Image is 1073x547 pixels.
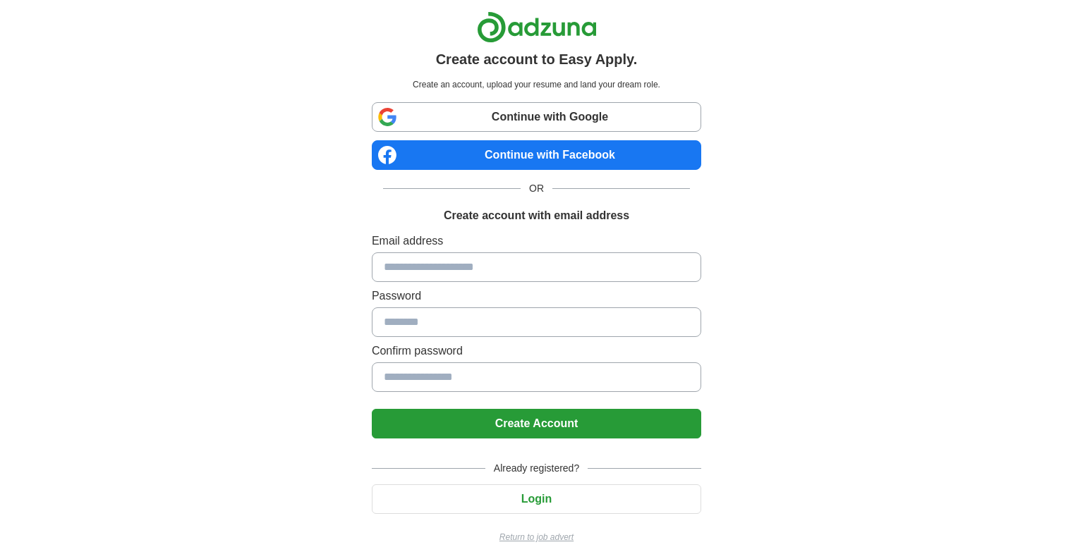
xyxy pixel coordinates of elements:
[372,484,701,514] button: Login
[375,78,698,91] p: Create an account, upload your resume and land your dream role.
[372,343,701,359] label: Confirm password
[485,461,588,476] span: Already registered?
[372,288,701,305] label: Password
[477,11,597,43] img: Adzuna logo
[372,233,701,250] label: Email address
[372,409,701,438] button: Create Account
[372,140,701,170] a: Continue with Facebook
[521,181,552,196] span: OR
[372,102,701,132] a: Continue with Google
[436,49,638,70] h1: Create account to Easy Apply.
[372,531,701,543] a: Return to job advert
[372,493,701,505] a: Login
[444,207,629,224] h1: Create account with email address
